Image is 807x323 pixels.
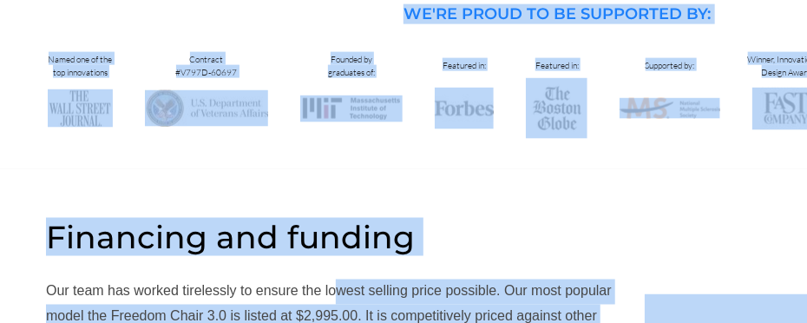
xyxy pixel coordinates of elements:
span: Financing and funding [46,218,415,256]
span: Named one of the top innovations [49,54,113,78]
span: Founded by graduates of: [328,54,375,78]
span: Supported by: [646,60,695,71]
span: Featured in: [535,60,579,71]
span: WE'RE PROUD TO BE SUPPORTED BY: [403,4,711,23]
span: Contract #V797D-60697 [176,54,238,78]
span: Featured in: [443,60,486,71]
